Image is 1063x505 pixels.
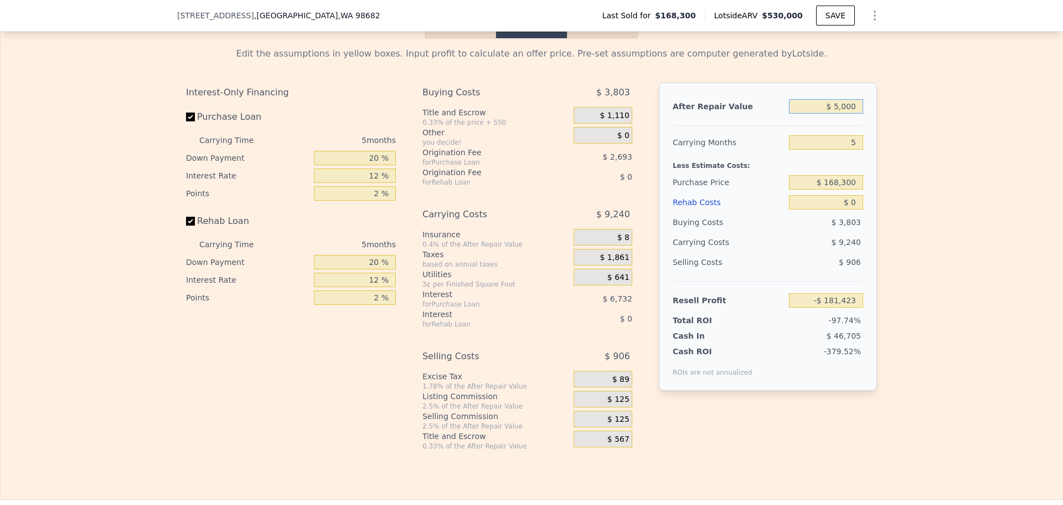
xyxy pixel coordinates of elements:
span: $ 2,693 [602,152,632,161]
div: Interest [422,309,546,320]
div: Points [186,185,309,202]
div: for Purchase Loan [422,158,546,167]
div: Taxes [422,249,569,260]
span: $530,000 [762,11,803,20]
span: $ 0 [620,314,632,323]
div: 2.5% of the After Repair Value [422,422,569,431]
div: Down Payment [186,149,309,167]
div: you decide! [422,138,569,147]
span: -379.52% [824,347,861,356]
div: Cash In [673,330,742,341]
span: $ 125 [607,395,629,405]
div: for Rehab Loan [422,320,546,329]
span: $ 0 [617,131,629,141]
div: Buying Costs [673,212,785,232]
span: $ 9,240 [832,238,861,247]
div: for Purchase Loan [422,300,546,309]
div: Selling Costs [422,346,546,366]
div: Interest [422,289,546,300]
button: Show Options [864,4,886,27]
span: $ 46,705 [827,331,861,340]
div: Edit the assumptions in yellow boxes. Input profit to calculate an offer price. Pre-set assumptio... [186,47,877,60]
span: Last Sold for [602,10,656,21]
span: $ 3,803 [596,83,630,103]
div: 3¢ per Finished Square Foot [422,280,569,289]
div: Selling Costs [673,252,785,272]
span: $ 906 [839,258,861,267]
div: 2.5% of the After Repair Value [422,402,569,411]
div: Total ROI [673,315,742,326]
div: Rehab Costs [673,192,785,212]
span: $ 3,803 [832,218,861,227]
div: 0.4% of the After Repair Value [422,240,569,249]
button: SAVE [816,6,855,25]
span: $ 125 [607,415,629,425]
span: , WA 98682 [338,11,380,20]
span: $168,300 [655,10,696,21]
div: ROIs are not annualized [673,357,752,377]
span: -97.74% [829,316,861,325]
div: based on annual taxes [422,260,569,269]
div: Less Estimate Costs: [673,152,863,172]
div: Carrying Months [673,132,785,152]
div: Excise Tax [422,371,569,382]
div: 5 months [276,236,396,253]
span: $ 8 [617,233,629,243]
span: $ 6,732 [602,294,632,303]
div: 5 months [276,131,396,149]
span: $ 1,110 [600,111,629,121]
div: Interest Rate [186,167,309,185]
div: Title and Escrow [422,431,569,442]
div: After Repair Value [673,96,785,116]
div: Carrying Time [199,131,271,149]
div: Listing Commission [422,391,569,402]
span: $ 0 [620,172,632,181]
div: for Rehab Loan [422,178,546,187]
span: [STREET_ADDRESS] [177,10,254,21]
div: Other [422,127,569,138]
div: Carrying Time [199,236,271,253]
span: $ 567 [607,435,629,445]
div: 1.78% of the After Repair Value [422,382,569,391]
span: $ 1,861 [600,253,629,263]
span: $ 89 [612,375,629,385]
div: Purchase Price [673,172,785,192]
div: Cash ROI [673,346,752,357]
div: Carrying Costs [673,232,742,252]
span: $ 641 [607,273,629,283]
div: Interest Rate [186,271,309,289]
label: Rehab Loan [186,211,309,231]
span: Lotside ARV [714,10,762,21]
div: Utilities [422,269,569,280]
input: Purchase Loan [186,113,195,121]
div: Selling Commission [422,411,569,422]
div: Buying Costs [422,83,546,103]
div: 0.33% of the price + 550 [422,118,569,127]
div: Resell Profit [673,290,785,310]
span: , [GEOGRAPHIC_DATA] [254,10,380,21]
div: Interest-Only Financing [186,83,396,103]
div: Down Payment [186,253,309,271]
div: Carrying Costs [422,205,546,225]
div: 0.33% of the After Repair Value [422,442,569,451]
span: $ 9,240 [596,205,630,225]
label: Purchase Loan [186,107,309,127]
div: Title and Escrow [422,107,569,118]
div: Points [186,289,309,307]
div: Insurance [422,229,569,240]
div: Origination Fee [422,147,546,158]
input: Rehab Loan [186,217,195,226]
div: Origination Fee [422,167,546,178]
span: $ 906 [605,346,630,366]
